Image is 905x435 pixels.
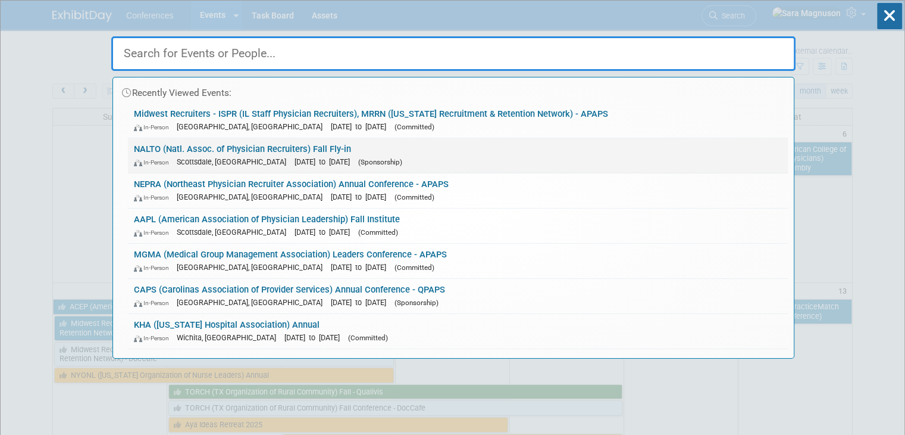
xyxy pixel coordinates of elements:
[394,193,434,201] span: (Committed)
[177,192,328,201] span: [GEOGRAPHIC_DATA], [GEOGRAPHIC_DATA]
[177,228,292,237] span: Scottsdale, [GEOGRAPHIC_DATA]
[128,173,788,208] a: NEPRA (Northeast Physician Recruiter Association) Annual Conference - APAPS In-Person [GEOGRAPHIC...
[134,123,174,131] span: In-Person
[295,157,356,166] span: [DATE] to [DATE]
[284,333,346,342] span: [DATE] to [DATE]
[331,192,392,201] span: [DATE] to [DATE]
[128,103,788,138] a: Midwest Recruiters - ISPR (IL Staff Physician Recruiters), MRRN ([US_STATE] Recruitment & Retenti...
[177,263,328,272] span: [GEOGRAPHIC_DATA], [GEOGRAPHIC_DATA]
[134,229,174,237] span: In-Person
[134,299,174,307] span: In-Person
[358,158,402,166] span: (Sponsorship)
[331,298,392,307] span: [DATE] to [DATE]
[119,77,788,103] div: Recently Viewed Events:
[134,194,174,201] span: In-Person
[177,298,328,307] span: [GEOGRAPHIC_DATA], [GEOGRAPHIC_DATA]
[111,36,796,71] input: Search for Events or People...
[134,159,174,166] span: In-Person
[134,334,174,342] span: In-Person
[394,299,439,307] span: (Sponsorship)
[295,228,356,237] span: [DATE] to [DATE]
[177,157,292,166] span: Scottsdale, [GEOGRAPHIC_DATA]
[128,279,788,313] a: CAPS (Carolinas Association of Provider Services) Annual Conference - QPAPS In-Person [GEOGRAPHIC...
[394,263,434,272] span: (Committed)
[331,122,392,131] span: [DATE] to [DATE]
[177,122,328,131] span: [GEOGRAPHIC_DATA], [GEOGRAPHIC_DATA]
[134,264,174,272] span: In-Person
[177,333,282,342] span: Wichita, [GEOGRAPHIC_DATA]
[128,314,788,349] a: KHA ([US_STATE] Hospital Association) Annual In-Person Wichita, [GEOGRAPHIC_DATA] [DATE] to [DATE...
[331,263,392,272] span: [DATE] to [DATE]
[358,228,398,237] span: (Committed)
[128,244,788,278] a: MGMA (Medical Group Management Association) Leaders Conference - APAPS In-Person [GEOGRAPHIC_DATA...
[394,123,434,131] span: (Committed)
[128,209,788,243] a: AAPL (American Association of Physician Leadership) Fall Institute In-Person Scottsdale, [GEOGRAP...
[348,334,388,342] span: (Committed)
[128,138,788,173] a: NALTO (Natl. Assoc. of Physician Recruiters) Fall Fly-in In-Person Scottsdale, [GEOGRAPHIC_DATA] ...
